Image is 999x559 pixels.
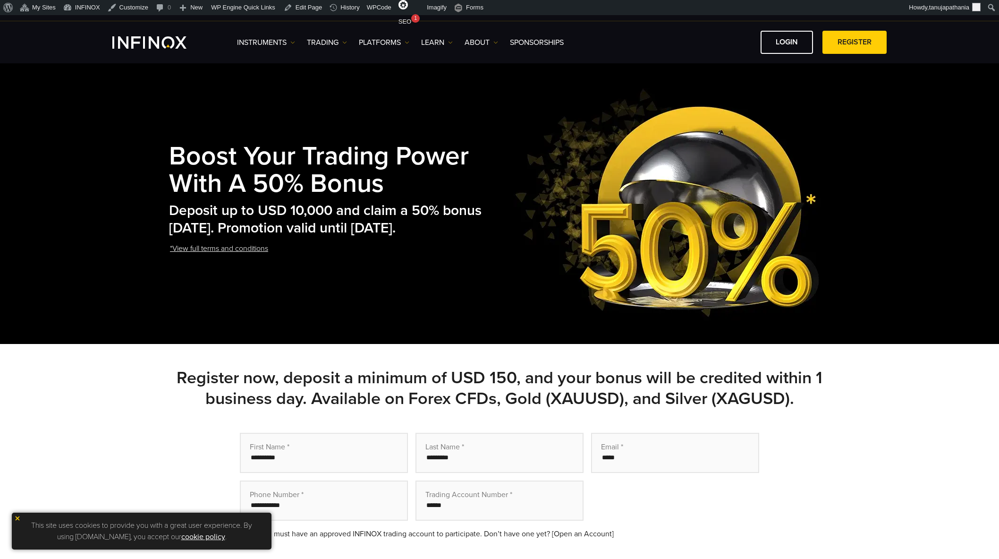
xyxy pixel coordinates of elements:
[237,37,295,48] a: Instruments
[112,36,209,49] a: INFINOX Logo
[17,517,267,545] p: This site uses cookies to provide you with a great user experience. By using [DOMAIN_NAME], you a...
[510,37,564,48] a: SPONSORSHIPS
[307,37,347,48] a: TRADING
[169,237,269,260] a: *View full terms and conditions
[14,515,21,522] img: yellow close icon
[465,37,498,48] a: ABOUT
[929,4,969,11] span: tanujapathania
[421,37,453,48] a: Learn
[169,202,505,237] h2: Deposit up to USD 10,000 and claim a 50% bonus [DATE]. Promotion valid until [DATE].
[181,532,225,542] a: cookie policy
[411,14,420,23] div: 1
[169,141,469,199] strong: Boost Your Trading Power with a 50% Bonus
[240,528,759,540] div: Note: You must have an approved INFINOX trading account to participate. Don’t have one yet? [Open...
[761,31,813,54] a: LOGIN
[822,31,887,54] a: REGISTER
[398,18,411,25] span: SEO
[359,37,409,48] a: PLATFORMS
[169,368,830,409] h2: Register now, deposit a minimum of USD 150, and your bonus will be credited within 1 business day...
